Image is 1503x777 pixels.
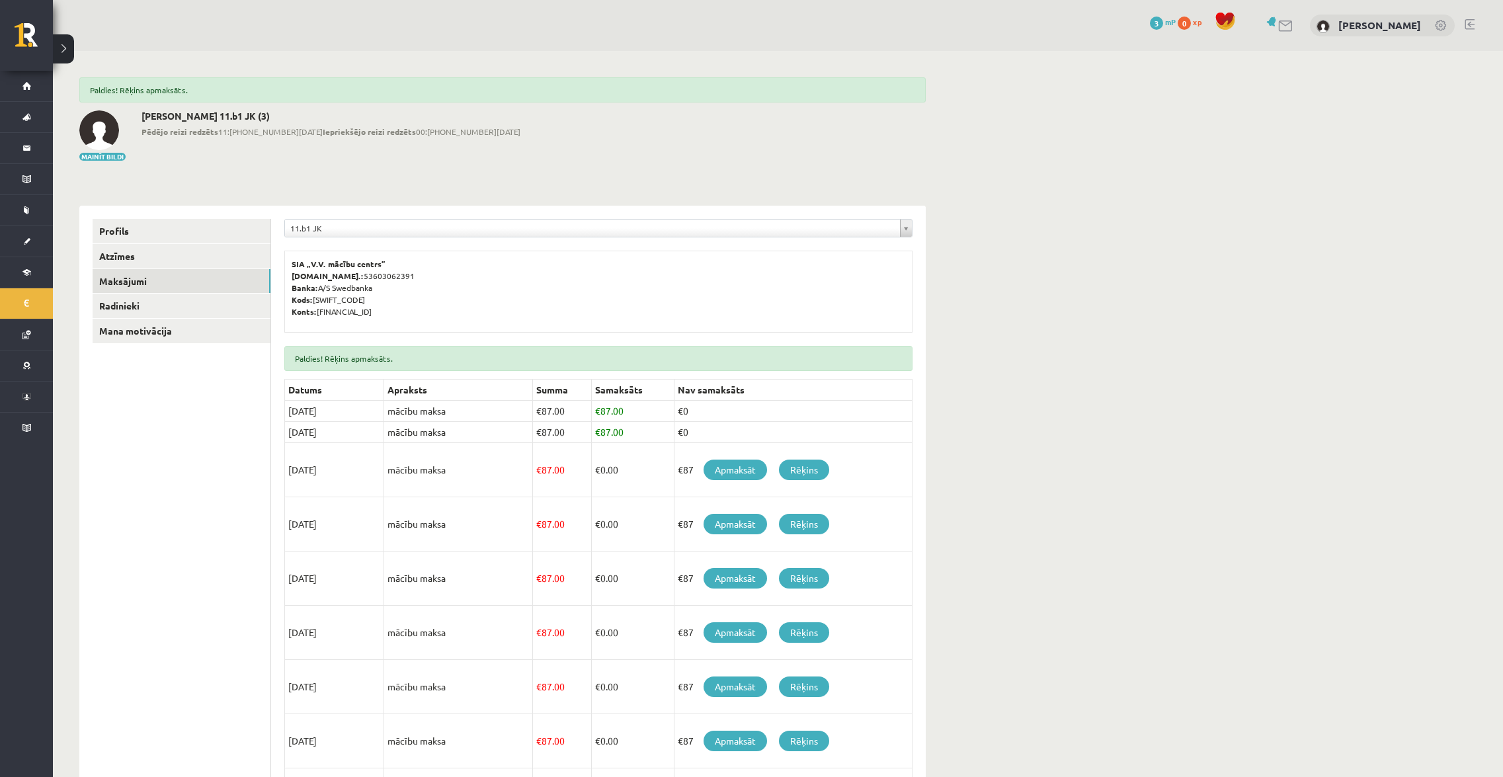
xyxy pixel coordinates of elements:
[536,426,542,438] span: €
[1338,19,1421,32] a: [PERSON_NAME]
[292,270,364,281] b: [DOMAIN_NAME].:
[674,714,912,768] td: €87
[704,622,767,643] a: Apmaksāt
[285,443,384,497] td: [DATE]
[93,294,270,318] a: Radinieki
[674,401,912,422] td: €0
[142,126,218,137] b: Pēdējo reizi redzēts
[285,401,384,422] td: [DATE]
[384,552,533,606] td: mācību maksa
[536,735,542,747] span: €
[595,735,600,747] span: €
[79,153,126,161] button: Mainīt bildi
[536,680,542,692] span: €
[591,606,674,660] td: 0.00
[384,422,533,443] td: mācību maksa
[704,460,767,480] a: Apmaksāt
[595,464,600,475] span: €
[384,401,533,422] td: mācību maksa
[533,422,592,443] td: 87.00
[674,422,912,443] td: €0
[533,714,592,768] td: 87.00
[779,731,829,751] a: Rēķins
[536,518,542,530] span: €
[292,258,905,317] p: 53603062391 A/S Swedbanka [SWIFT_CODE] [FINANCIAL_ID]
[674,443,912,497] td: €87
[1150,17,1163,30] span: 3
[674,606,912,660] td: €87
[292,282,318,293] b: Banka:
[674,552,912,606] td: €87
[285,660,384,714] td: [DATE]
[384,443,533,497] td: mācību maksa
[285,220,912,237] a: 11.b1 JK
[533,401,592,422] td: 87.00
[595,680,600,692] span: €
[533,552,592,606] td: 87.00
[384,606,533,660] td: mācību maksa
[79,110,119,150] img: Maksims Baltais
[290,220,895,237] span: 11.b1 JK
[384,714,533,768] td: mācību maksa
[384,380,533,401] th: Apraksts
[93,319,270,343] a: Mana motivācija
[704,676,767,697] a: Apmaksāt
[285,714,384,768] td: [DATE]
[779,460,829,480] a: Rēķins
[595,572,600,584] span: €
[674,497,912,552] td: €87
[93,269,270,294] a: Maksājumi
[591,401,674,422] td: 87.00
[15,23,53,56] a: Rīgas 1. Tālmācības vidusskola
[779,676,829,697] a: Rēķins
[533,497,592,552] td: 87.00
[536,572,542,584] span: €
[323,126,416,137] b: Iepriekšējo reizi redzēts
[779,514,829,534] a: Rēķins
[93,219,270,243] a: Profils
[533,443,592,497] td: 87.00
[536,464,542,475] span: €
[285,552,384,606] td: [DATE]
[591,714,674,768] td: 0.00
[142,110,520,122] h2: [PERSON_NAME] 11.b1 JK (3)
[285,497,384,552] td: [DATE]
[704,731,767,751] a: Apmaksāt
[93,244,270,268] a: Atzīmes
[591,660,674,714] td: 0.00
[591,497,674,552] td: 0.00
[674,660,912,714] td: €87
[533,660,592,714] td: 87.00
[384,497,533,552] td: mācību maksa
[1317,20,1330,33] img: Maksims Baltais
[595,426,600,438] span: €
[292,306,317,317] b: Konts:
[384,660,533,714] td: mācību maksa
[779,622,829,643] a: Rēķins
[292,294,313,305] b: Kods:
[591,380,674,401] th: Samaksāts
[292,259,386,269] b: SIA „V.V. mācību centrs”
[591,552,674,606] td: 0.00
[595,518,600,530] span: €
[285,606,384,660] td: [DATE]
[79,77,926,102] div: Paldies! Rēķins apmaksāts.
[1150,17,1176,27] a: 3 mP
[595,626,600,638] span: €
[536,626,542,638] span: €
[1178,17,1208,27] a: 0 xp
[1178,17,1191,30] span: 0
[533,606,592,660] td: 87.00
[284,346,913,371] div: Paldies! Rēķins apmaksāts.
[595,405,600,417] span: €
[536,405,542,417] span: €
[142,126,520,138] span: 11:[PHONE_NUMBER][DATE] 00:[PHONE_NUMBER][DATE]
[704,568,767,589] a: Apmaksāt
[285,380,384,401] th: Datums
[533,380,592,401] th: Summa
[704,514,767,534] a: Apmaksāt
[1165,17,1176,27] span: mP
[591,443,674,497] td: 0.00
[1193,17,1201,27] span: xp
[779,568,829,589] a: Rēķins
